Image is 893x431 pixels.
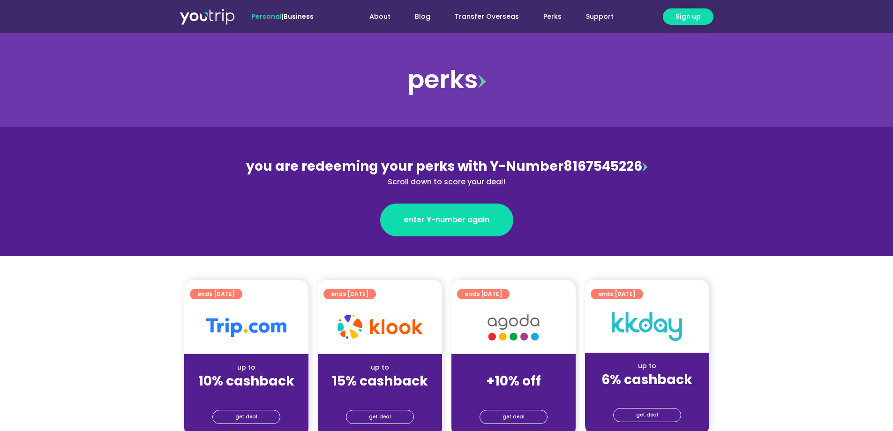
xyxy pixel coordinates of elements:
a: Support [574,8,626,25]
span: you are redeeming your perks with Y-Number [246,157,563,175]
a: get deal [613,408,681,422]
a: get deal [346,410,414,424]
div: (for stays only) [459,390,568,400]
a: Transfer Overseas [443,8,531,25]
a: Sign up [663,8,713,25]
div: (for stays only) [593,388,702,398]
div: (for stays only) [325,390,435,400]
a: get deal [212,410,280,424]
span: get deal [636,408,658,422]
strong: +10% off [486,372,541,390]
div: up to [325,363,435,372]
a: enter Y-number again [380,204,513,236]
span: ends [DATE] [465,289,502,299]
strong: 15% cashback [332,372,428,390]
div: up to [593,361,702,371]
a: Perks [531,8,574,25]
span: get deal [235,410,257,423]
div: Scroll down to score your deal! [243,176,650,188]
span: | [251,12,314,21]
span: get deal [503,410,525,423]
span: enter Y-number again [404,214,489,226]
div: (for stays only) [192,390,301,400]
div: up to [192,363,301,372]
strong: 6% cashback [601,371,692,389]
a: ends [DATE] [591,289,643,299]
a: ends [DATE] [190,289,242,299]
a: ends [DATE] [323,289,376,299]
span: get deal [369,410,391,423]
a: About [357,8,403,25]
span: Sign up [675,12,701,22]
a: Business [284,12,314,21]
div: 8167545226 [243,157,650,188]
a: ends [DATE] [457,289,510,299]
span: ends [DATE] [197,289,235,299]
span: Personal [251,12,282,21]
strong: 10% cashback [198,372,294,390]
span: ends [DATE] [331,289,368,299]
nav: Menu [339,8,626,25]
span: ends [DATE] [598,289,636,299]
a: Blog [403,8,443,25]
a: get deal [480,410,548,424]
span: up to [505,363,522,372]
